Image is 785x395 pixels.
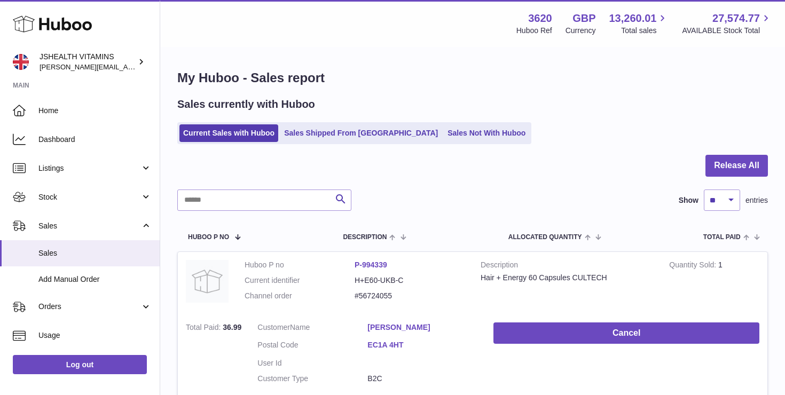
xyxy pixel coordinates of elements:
[40,62,214,71] span: [PERSON_NAME][EMAIL_ADDRESS][DOMAIN_NAME]
[257,323,290,331] span: Customer
[186,323,223,334] strong: Total Paid
[703,234,741,241] span: Total paid
[245,260,355,270] dt: Huboo P no
[177,97,315,112] h2: Sales currently with Huboo
[38,274,152,285] span: Add Manual Order
[367,374,477,384] dd: B2C
[38,248,152,258] span: Sales
[516,26,552,36] div: Huboo Ref
[38,330,152,341] span: Usage
[661,252,767,314] td: 1
[13,54,29,70] img: francesca@jshealthvitamins.com
[245,291,355,301] dt: Channel order
[355,260,387,269] a: P-994339
[257,358,367,368] dt: User Id
[355,291,465,301] dd: #56724055
[367,322,477,333] a: [PERSON_NAME]
[40,52,136,72] div: JSHEALTH VITAMINS
[682,11,772,36] a: 27,574.77 AVAILABLE Stock Total
[609,11,656,26] span: 13,260.01
[609,11,669,36] a: 13,260.01 Total sales
[38,302,140,312] span: Orders
[188,234,229,241] span: Huboo P no
[679,195,698,206] label: Show
[38,163,140,173] span: Listings
[566,26,596,36] div: Currency
[572,11,595,26] strong: GBP
[669,260,718,272] strong: Quantity Sold
[481,273,653,283] div: Hair + Energy 60 Capsules CULTECH
[280,124,442,142] a: Sales Shipped From [GEOGRAPHIC_DATA]
[38,135,152,145] span: Dashboard
[223,323,241,331] span: 36.99
[745,195,768,206] span: entries
[177,69,768,86] h1: My Huboo - Sales report
[528,11,552,26] strong: 3620
[38,192,140,202] span: Stock
[245,275,355,286] dt: Current identifier
[712,11,760,26] span: 27,574.77
[257,340,367,353] dt: Postal Code
[179,124,278,142] a: Current Sales with Huboo
[493,322,759,344] button: Cancel
[257,322,367,335] dt: Name
[367,340,477,350] a: EC1A 4HT
[621,26,669,36] span: Total sales
[682,26,772,36] span: AVAILABLE Stock Total
[481,260,653,273] strong: Description
[508,234,582,241] span: ALLOCATED Quantity
[13,355,147,374] a: Log out
[444,124,529,142] a: Sales Not With Huboo
[257,374,367,384] dt: Customer Type
[38,106,152,116] span: Home
[343,234,387,241] span: Description
[186,260,229,303] img: no-photo.jpg
[38,221,140,231] span: Sales
[355,275,465,286] dd: H+E60-UKB-C
[705,155,768,177] button: Release All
